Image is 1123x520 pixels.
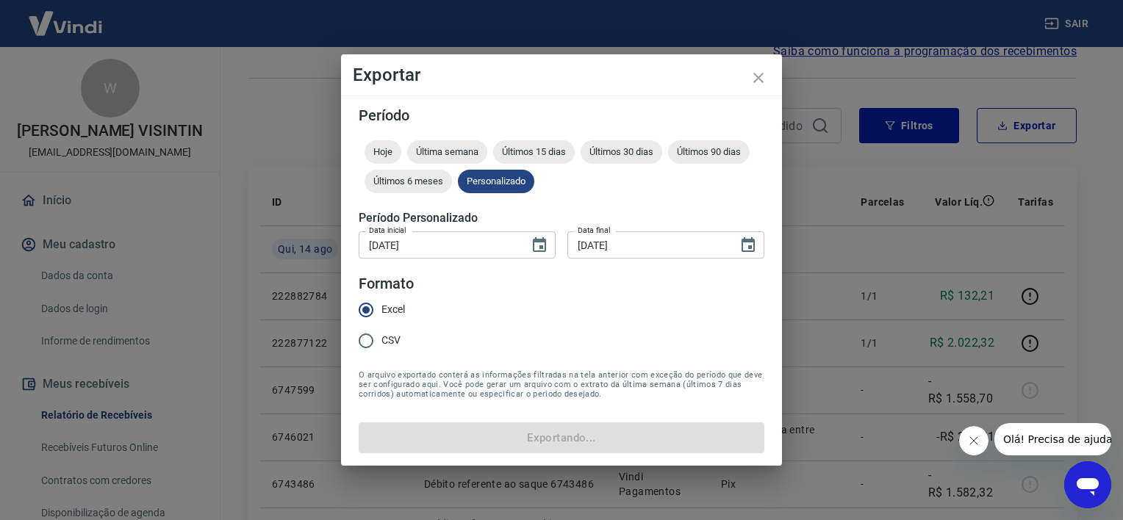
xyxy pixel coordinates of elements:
button: Choose date, selected date is 13 de ago de 2025 [525,231,554,260]
span: Hoje [365,146,401,157]
div: Última semana [407,140,487,164]
span: Últimos 6 meses [365,176,452,187]
div: Últimos 6 meses [365,170,452,193]
span: Últimos 30 dias [581,146,662,157]
span: Personalizado [458,176,534,187]
span: Últimos 15 dias [493,146,575,157]
input: DD/MM/YYYY [359,231,519,259]
span: O arquivo exportado conterá as informações filtradas na tela anterior com exceção do período que ... [359,370,764,399]
div: Últimos 15 dias [493,140,575,164]
iframe: Fechar mensagem [959,426,989,455]
button: Choose date, selected date is 14 de ago de 2025 [733,231,763,260]
span: CSV [381,333,401,348]
button: close [741,60,776,95]
input: DD/MM/YYYY [567,231,728,259]
iframe: Mensagem da empresa [994,423,1111,455]
h5: Período [359,108,764,123]
span: Excel [381,302,405,317]
h5: Período Personalizado [359,211,764,225]
div: Últimos 30 dias [581,140,662,164]
span: Últimos 90 dias [668,146,750,157]
span: Olá! Precisa de ajuda? [9,10,123,22]
span: Última semana [407,146,487,157]
label: Data inicial [369,225,406,236]
iframe: Botão para abrir a janela de mensagens [1064,461,1111,508]
label: Data final [578,225,611,236]
div: Personalizado [458,170,534,193]
div: Últimos 90 dias [668,140,750,164]
h4: Exportar [353,66,770,84]
div: Hoje [365,140,401,164]
legend: Formato [359,273,414,295]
